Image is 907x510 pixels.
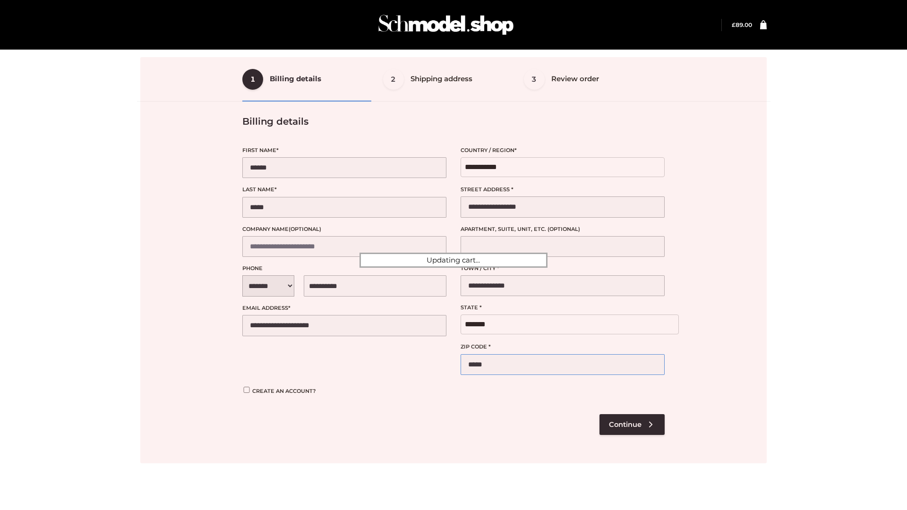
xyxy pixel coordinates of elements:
a: £89.00 [732,21,752,28]
div: Updating cart... [359,253,548,268]
bdi: 89.00 [732,21,752,28]
img: Schmodel Admin 964 [375,6,517,43]
span: £ [732,21,736,28]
